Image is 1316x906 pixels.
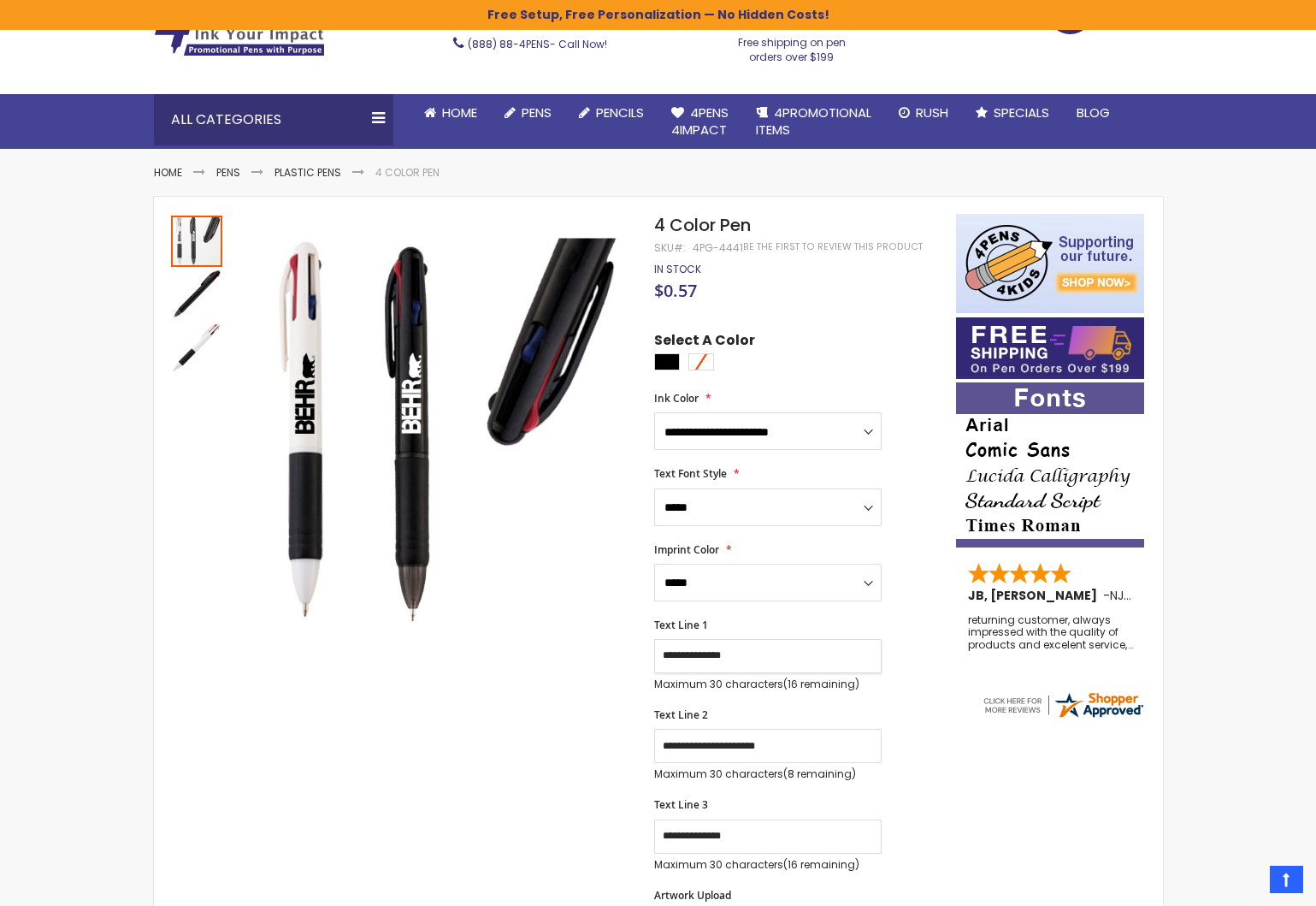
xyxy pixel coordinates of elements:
a: Plastic Pens [274,165,341,180]
span: 4Pens 4impact [671,104,729,139]
span: Select A Color [654,331,755,354]
div: 4 Color Pen [171,320,222,373]
span: Artwork Upload [654,888,731,903]
span: Text Line 2 [654,708,708,722]
div: 4 Color Pen [171,267,224,320]
img: 4 Color Pen [240,239,631,630]
a: Pens [491,94,565,132]
span: Specials [994,104,1049,121]
span: Pens [522,104,552,121]
div: Availability [654,263,701,276]
a: 4pens.com certificate URL [981,709,1145,724]
a: 4PROMOTIONALITEMS [742,94,885,150]
span: Text Line 1 [654,618,708,632]
a: Specials [962,94,1063,132]
img: font-personalization-examples [956,382,1144,548]
div: returning customer, always impressed with the quality of products and excelent service, will retu... [968,614,1134,651]
img: 4pens.com widget logo [981,690,1145,720]
span: 4PROMOTIONAL ITEMS [756,104,871,139]
span: Home [442,104,477,121]
li: 4 Color Pen [375,166,440,180]
span: NJ [1110,587,1131,604]
a: Top [1270,866,1303,893]
div: Black [654,353,680,370]
span: (16 remaining) [783,677,859,691]
img: 4 Color Pen [171,322,222,373]
img: Free shipping on orders over $199 [956,317,1144,379]
a: Be the first to review this product [743,240,923,253]
span: Ink Color [654,391,699,406]
div: Free shipping on pen orders over $199 [720,29,864,63]
p: Maximum 30 characters [654,767,882,781]
p: Maximum 30 characters [654,858,882,872]
span: Text Line 3 [654,797,708,812]
span: Blog [1077,104,1110,121]
div: All Categories [154,94,393,145]
a: Rush [885,94,962,132]
span: $0.57 [654,279,697,302]
span: (16 remaining) [783,857,859,872]
div: 4PG-4441 [693,241,743,255]
span: - Call Now! [468,37,607,51]
div: 4 Color Pen [171,214,224,267]
span: In stock [654,262,701,276]
a: Pens [216,165,240,180]
span: - , [1103,587,1252,604]
span: JB, [PERSON_NAME] [968,587,1103,604]
a: Blog [1063,94,1124,132]
img: 4pens 4 kids [956,214,1144,313]
p: Maximum 30 characters [654,678,882,691]
span: Pencils [596,104,644,121]
span: Rush [916,104,948,121]
a: (888) 88-4PENS [468,37,550,51]
span: Text Font Style [654,466,727,481]
strong: SKU [654,240,686,255]
a: 4Pens4impact [658,94,742,150]
span: (8 remaining) [783,767,856,781]
a: Home [154,165,182,180]
span: 4 Color Pen [654,213,751,237]
img: 4 Color Pen [171,269,222,320]
a: Home [410,94,491,132]
span: Imprint Color [654,542,719,557]
a: Pencils [565,94,658,132]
